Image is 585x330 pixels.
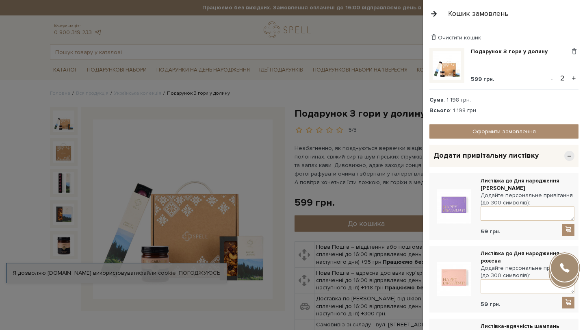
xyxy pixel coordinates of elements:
[429,34,578,41] div: Очистити кошик
[471,48,554,55] a: Подарунок З гори у долину
[481,192,574,206] label: Додайте персональне привітання (до 300 символів):
[569,72,578,85] button: +
[481,323,574,330] a: Листівка-вдячність шампань
[481,265,574,279] label: Додайте персональне привітання (до 300 символів):
[429,96,578,104] div: : 1 198 грн.
[481,177,574,192] a: Листівка до Дня народження [PERSON_NAME]
[471,76,494,82] span: 599 грн.
[437,262,471,296] img: Листівка до Дня народження рожева
[481,301,500,308] span: 59 грн.
[481,228,500,235] span: 59 грн.
[548,72,556,85] button: -
[433,51,461,80] img: Подарунок З гори у долину
[433,151,539,160] span: Додати привітальну листівку
[429,96,444,103] strong: Сума
[429,107,578,114] div: : 1 198 грн.
[448,9,509,18] div: Кошик замовлень
[564,151,574,161] span: −
[429,124,578,139] a: Оформити замовлення
[429,107,450,114] strong: Всього
[437,189,471,224] img: Листівка до Дня народження лавандова
[481,250,574,265] a: Листівка до Дня народження рожева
